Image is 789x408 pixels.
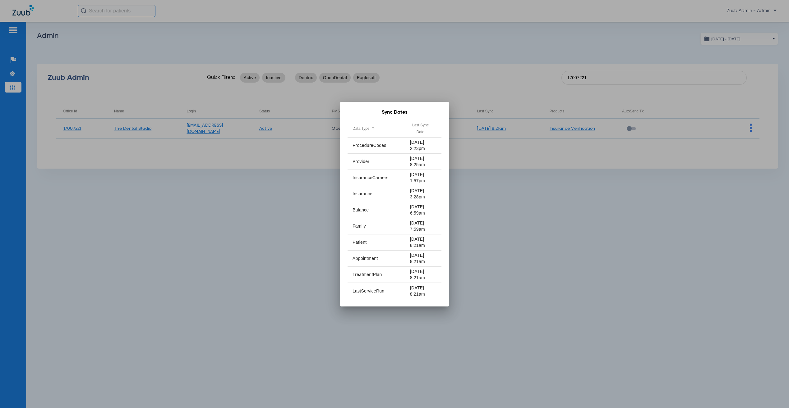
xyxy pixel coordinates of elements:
[405,251,441,267] td: [DATE] 8:21am
[405,154,441,170] td: [DATE] 8:25am
[405,138,441,154] td: [DATE] 2:23pm
[348,138,405,154] td: ProcedureCodes
[348,154,405,170] td: Provider
[353,125,369,132] div: Data Type
[410,122,431,135] div: Last Sync Date
[405,170,441,186] td: [DATE] 1:57pm
[348,170,405,186] td: InsuranceCarriers
[348,234,405,251] td: Patient
[410,122,436,135] div: Last Sync Date
[405,283,441,299] td: [DATE] 8:21am
[348,267,405,283] td: TreatmentPlan
[353,125,400,132] div: Data Type
[405,202,441,218] td: [DATE] 6:59am
[348,218,405,234] td: Family
[348,202,405,218] td: Balance
[405,218,441,234] td: [DATE] 7:59am
[758,378,789,408] iframe: Chat Widget
[348,186,405,202] td: Insurance
[348,109,441,120] div: Sync Dates
[405,267,441,283] td: [DATE] 8:21am
[405,234,441,251] td: [DATE] 8:21am
[405,186,441,202] td: [DATE] 3:28pm
[348,251,405,267] td: Appointment
[348,283,405,299] td: LastServiceRun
